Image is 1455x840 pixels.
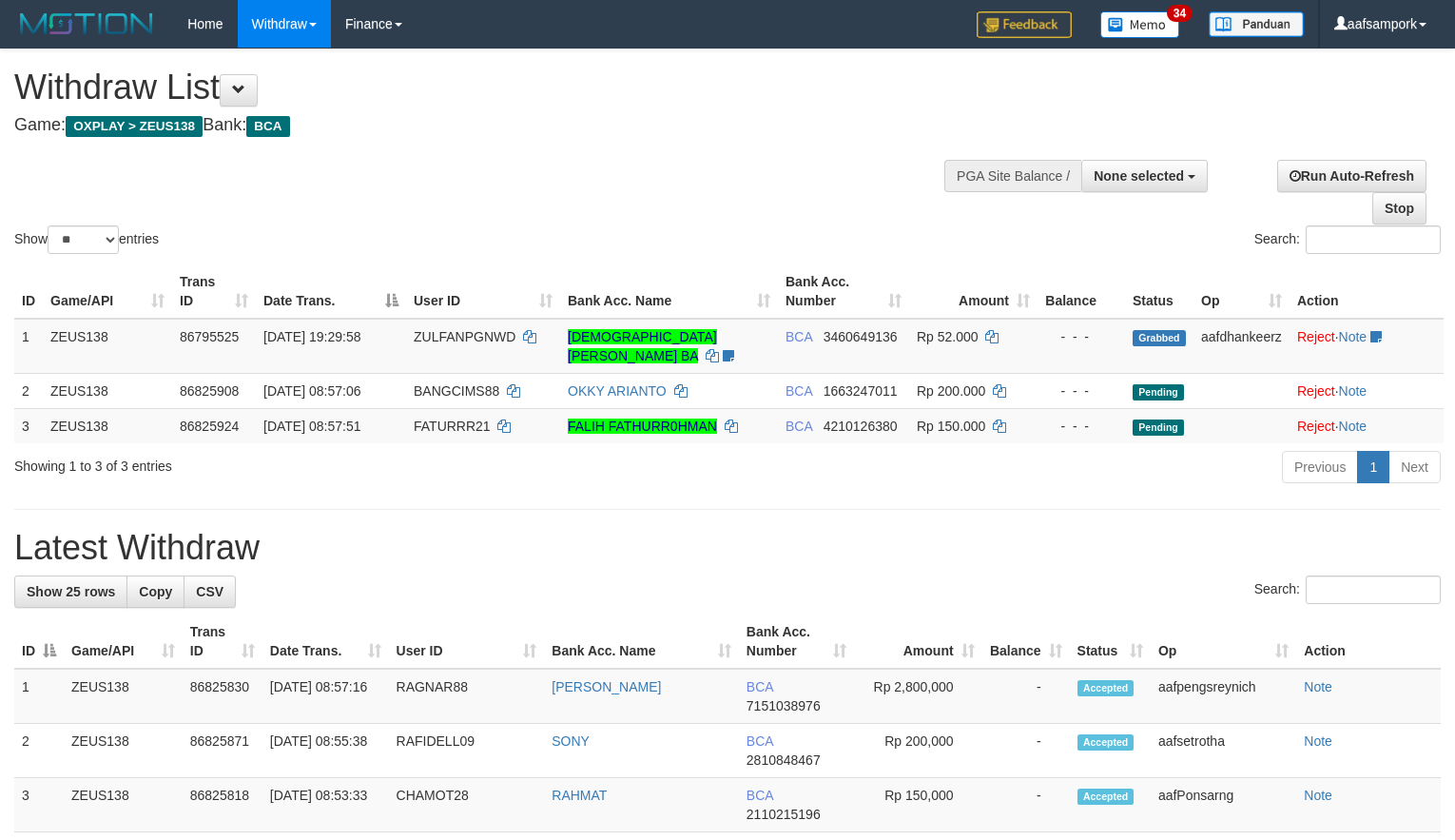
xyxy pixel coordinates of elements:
span: None selected [1094,168,1184,184]
a: [PERSON_NAME] [552,679,661,694]
td: aafpengsreynich [1151,669,1296,724]
img: Feedback.jpg [977,11,1072,38]
td: ZEUS138 [43,408,172,443]
span: BCA [246,116,289,137]
input: Search: [1306,576,1441,604]
a: 1 [1357,451,1389,483]
td: ZEUS138 [64,724,183,778]
span: [DATE] 08:57:51 [263,419,360,434]
span: Grabbed [1133,330,1186,346]
span: Copy [139,584,172,599]
td: aafPonsarng [1151,778,1296,832]
a: [DEMOGRAPHIC_DATA][PERSON_NAME] BA [568,329,717,363]
img: MOTION_logo.png [14,10,159,38]
th: Balance: activate to sort column ascending [982,615,1070,669]
td: · [1290,373,1444,408]
span: Copy 1663247011 to clipboard [824,383,898,399]
td: [DATE] 08:53:33 [262,778,389,832]
td: RAGNAR88 [389,669,545,724]
th: Trans ID: activate to sort column ascending [172,264,256,319]
span: BCA [786,329,812,344]
a: RAHMAT [552,788,607,803]
td: 2 [14,724,64,778]
td: 2 [14,373,43,408]
a: Note [1339,419,1368,434]
th: Amount: activate to sort column ascending [909,264,1038,319]
th: Status: activate to sort column ascending [1070,615,1151,669]
td: RAFIDELL09 [389,724,545,778]
th: Trans ID: activate to sort column ascending [183,615,262,669]
span: FATURRR21 [414,419,491,434]
td: 1 [14,319,43,374]
td: 1 [14,669,64,724]
td: ZEUS138 [43,373,172,408]
a: Note [1339,329,1368,344]
label: Search: [1254,225,1441,254]
td: Rp 2,800,000 [854,669,982,724]
th: Amount: activate to sort column ascending [854,615,982,669]
a: Reject [1297,419,1335,434]
span: BCA [747,733,773,749]
div: - - - [1045,417,1117,436]
h4: Game: Bank: [14,116,951,135]
td: aafdhankeerz [1193,319,1290,374]
span: Accepted [1077,734,1135,751]
td: ZEUS138 [64,669,183,724]
span: Pending [1133,420,1184,436]
th: ID [14,264,43,319]
span: [DATE] 08:57:06 [263,383,360,399]
label: Show entries [14,225,159,254]
span: CSV [196,584,223,599]
img: Button%20Memo.svg [1100,11,1180,38]
th: Game/API: activate to sort column ascending [64,615,183,669]
a: OKKY ARIANTO [568,383,667,399]
a: CSV [184,576,236,608]
th: Bank Acc. Number: activate to sort column ascending [739,615,854,669]
th: Bank Acc. Name: activate to sort column ascending [544,615,739,669]
span: Copy 4210126380 to clipboard [824,419,898,434]
span: Copy 2110215196 to clipboard [747,807,821,822]
span: BCA [786,383,812,399]
a: Reject [1297,383,1335,399]
td: 3 [14,408,43,443]
a: Note [1304,679,1332,694]
td: Rp 200,000 [854,724,982,778]
select: Showentries [48,225,119,254]
span: Rp 150.000 [917,419,985,434]
td: - [982,669,1070,724]
span: Accepted [1077,789,1135,805]
td: 86825818 [183,778,262,832]
span: ZULFANPGNWD [414,329,515,344]
a: Next [1388,451,1441,483]
div: PGA Site Balance / [944,160,1081,192]
th: Date Trans.: activate to sort column descending [256,264,406,319]
span: Show 25 rows [27,584,115,599]
td: [DATE] 08:57:16 [262,669,389,724]
div: - - - [1045,327,1117,346]
td: 86825830 [183,669,262,724]
td: ZEUS138 [43,319,172,374]
img: panduan.png [1209,11,1304,37]
span: 86825924 [180,419,239,434]
th: User ID: activate to sort column ascending [406,264,560,319]
a: Run Auto-Refresh [1277,160,1426,192]
th: Op: activate to sort column ascending [1151,615,1296,669]
td: CHAMOT28 [389,778,545,832]
th: Op: activate to sort column ascending [1193,264,1290,319]
span: 86795525 [180,329,239,344]
a: Stop [1372,192,1426,225]
td: - [982,778,1070,832]
td: · [1290,408,1444,443]
span: BANGCIMS88 [414,383,499,399]
a: Show 25 rows [14,576,127,608]
td: aafsetrotha [1151,724,1296,778]
td: Rp 150,000 [854,778,982,832]
button: None selected [1081,160,1208,192]
th: Bank Acc. Number: activate to sort column ascending [778,264,909,319]
span: Pending [1133,384,1184,400]
td: [DATE] 08:55:38 [262,724,389,778]
span: OXPLAY > ZEUS138 [66,116,203,137]
span: 86825908 [180,383,239,399]
a: SONY [552,733,590,749]
div: Showing 1 to 3 of 3 entries [14,449,592,476]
